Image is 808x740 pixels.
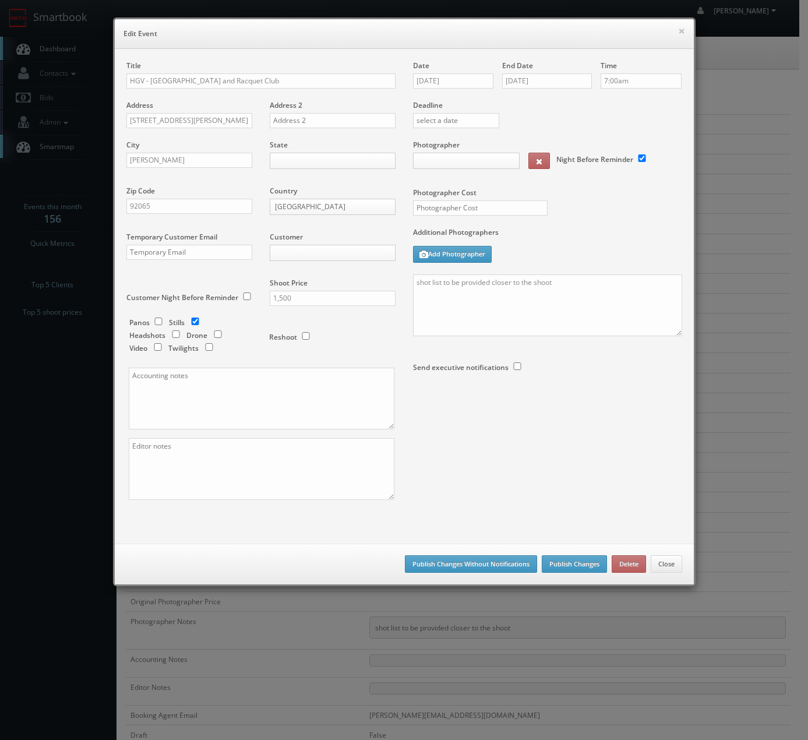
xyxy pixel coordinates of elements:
[270,140,288,150] label: State
[269,332,297,342] label: Reshoot
[126,153,252,168] input: City
[556,154,633,164] label: Night Before Reminder
[601,61,617,71] label: Time
[275,199,380,214] span: [GEOGRAPHIC_DATA]
[126,232,217,242] label: Temporary Customer Email
[270,199,396,215] a: [GEOGRAPHIC_DATA]
[186,330,207,340] label: Drone
[270,100,302,110] label: Address 2
[126,140,139,150] label: City
[413,140,460,150] label: Photographer
[404,100,691,110] label: Deadline
[404,188,691,198] label: Photographer Cost
[270,186,297,196] label: Country
[502,73,592,89] input: Select a date
[270,232,303,242] label: Customer
[129,343,147,353] label: Video
[651,555,682,573] button: Close
[413,200,548,216] input: Photographer Cost
[413,73,494,89] input: Select a date
[126,293,238,302] label: Customer Night Before Reminder
[413,362,509,372] label: Send executive notifications
[413,61,429,71] label: Date
[126,186,155,196] label: Zip Code
[126,100,153,110] label: Address
[129,330,165,340] label: Headshots
[413,227,682,243] label: Additional Photographers
[124,28,685,40] h6: Edit Event
[126,113,252,128] input: Address
[502,61,533,71] label: End Date
[270,278,308,288] label: Shoot Price
[678,27,685,35] button: ×
[542,555,607,573] button: Publish Changes
[126,199,252,214] input: Zip Code
[612,555,646,573] button: Delete
[413,246,492,263] button: Add Photographer
[126,73,396,89] input: Title
[126,61,141,71] label: Title
[413,274,682,336] textarea: shot list to be provided closer to the shoot
[413,113,500,128] input: select a date
[129,318,150,327] label: Panos
[270,113,396,128] input: Address 2
[169,318,185,327] label: Stills
[126,245,252,260] input: Temporary Email
[405,555,537,573] button: Publish Changes Without Notifications
[168,343,199,353] label: Twilights
[270,291,396,306] input: Shoot Price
